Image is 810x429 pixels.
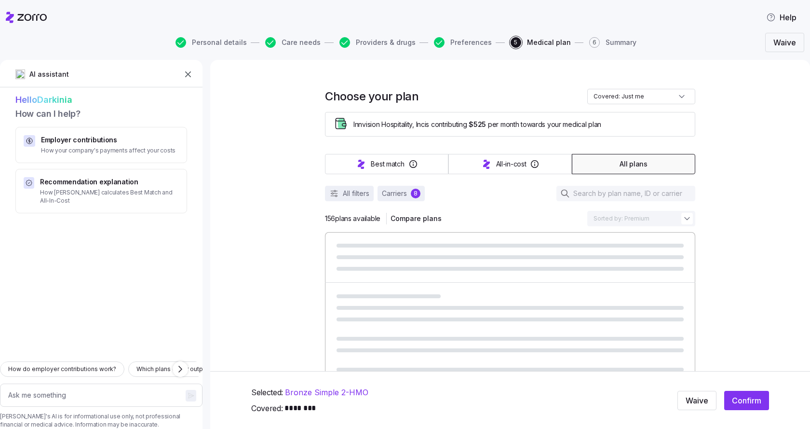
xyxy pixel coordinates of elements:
span: Summary [606,39,636,46]
span: How can I help? [15,107,187,121]
span: How your company's payments affect your costs [41,147,175,155]
button: Help [758,8,804,27]
span: Care needs [282,39,321,46]
span: How do employer contributions work? [8,364,116,374]
button: Waive [765,33,804,52]
a: Providers & drugs [337,37,416,48]
button: Providers & drugs [339,37,416,48]
a: Personal details [174,37,247,48]
button: Carriers8 [378,186,425,201]
a: Care needs [263,37,321,48]
button: All filters [325,186,374,201]
span: How [PERSON_NAME] calculates Best Match and All-In-Cost [40,189,179,205]
a: Preferences [432,37,492,48]
a: 5Medical plan [509,37,571,48]
button: Confirm [724,391,769,410]
span: Covered: [251,402,283,415]
span: AI assistant [29,69,69,80]
img: ai-icon.png [15,69,25,79]
span: Recommendation explanation [40,177,179,187]
button: Care needs [265,37,321,48]
span: Personal details [192,39,247,46]
span: Help [766,12,796,23]
h1: Choose your plan [325,89,418,104]
span: Preferences [450,39,492,46]
span: Providers & drugs [356,39,416,46]
input: Search by plan name, ID or carrier [556,186,695,201]
button: Which plans cover outpatient treatments best? [128,361,277,377]
span: Hello Darkinia [15,93,187,107]
span: All filters [343,189,369,198]
button: Preferences [434,37,492,48]
button: 6Summary [589,37,636,48]
span: Which plans cover outpatient treatments best? [136,364,269,374]
span: Carriers [382,189,407,198]
span: Waive [773,37,796,48]
div: 8 [411,189,420,198]
span: 5 [511,37,521,48]
input: Order by dropdown [587,211,695,226]
button: Personal details [175,37,247,48]
span: Selected: [251,387,283,399]
span: All plans [620,159,647,169]
span: Employer contributions [41,135,175,145]
span: Confirm [732,395,761,406]
span: Compare plans [391,214,442,223]
button: Compare plans [387,211,445,226]
button: Waive [677,391,716,410]
span: 6 [589,37,600,48]
span: Medical plan [527,39,571,46]
span: Waive [686,395,708,406]
button: 5Medical plan [511,37,571,48]
span: Best match [371,159,404,169]
span: Innvision Hospitality, Inc is contributing per month towards your medical plan [353,120,601,129]
a: Bronze Simple 2-HMO [285,387,368,399]
span: All-in-cost [496,159,526,169]
span: 156 plans available [325,214,380,223]
span: $525 [469,120,486,129]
